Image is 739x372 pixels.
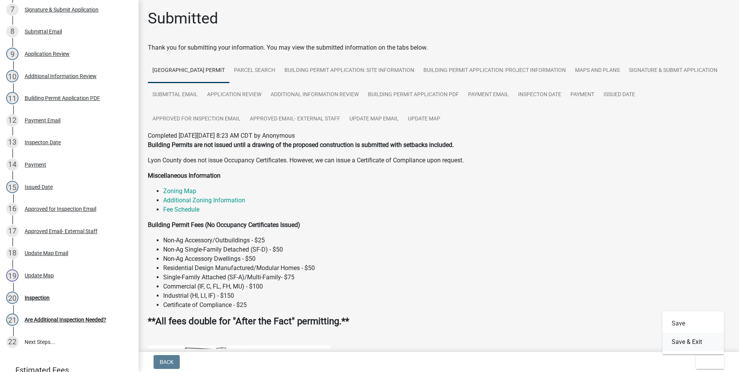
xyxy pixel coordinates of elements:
[6,292,18,304] div: 20
[202,83,266,107] a: Application Review
[6,92,18,104] div: 11
[148,107,245,132] a: Approved for Inspection Email
[566,83,599,107] a: Payment
[148,43,730,52] div: Thank you for submitting your information. You may view the submitted information on the tabs below.
[599,83,640,107] a: Issued Date
[148,156,730,165] p: Lyon County does not issue Occupancy Certificates. However, we can issue a Certificate of Complia...
[25,317,106,322] div: Are Additional Inspection Needed?
[463,83,513,107] a: Payment Email
[25,73,97,79] div: Additional Information Review
[6,136,18,148] div: 13
[6,70,18,82] div: 10
[513,83,566,107] a: Inspecton Date
[6,3,18,16] div: 7
[25,184,53,190] div: Issued Date
[403,107,445,132] a: Update Map
[163,245,730,254] li: Non-Ag Single-Family Detached (SF-D) - $50
[163,282,730,291] li: Commercial (IF, C, FL, FH, MU) - $100
[662,311,724,354] div: Exit
[6,48,18,60] div: 9
[570,58,624,83] a: Maps and Plans
[25,7,99,12] div: Signature & Submit Application
[6,247,18,259] div: 18
[25,162,46,167] div: Payment
[419,58,570,83] a: Building Permit Application: Project Information
[148,316,349,327] strong: **All fees double for "After the Fact" permitting.**
[6,25,18,38] div: 8
[148,172,221,179] strong: Miscellaneous Information
[148,221,300,229] strong: Building Permit Fees (No Occupancy Certificates Issued)
[163,206,199,213] a: Fee Schedule
[25,295,50,300] div: Inspection
[163,300,730,310] li: Certificate of Compliance - $25
[363,83,463,107] a: Building Permit Application PDF
[6,158,18,171] div: 14
[163,197,245,204] a: Additional Zoning Information
[163,236,730,245] li: Non-Ag Accessory/Outbuildings - $25
[25,273,54,278] div: Update Map
[25,250,68,256] div: Update Map Email
[25,206,96,212] div: Approved for Inspection Email
[280,58,419,83] a: Building Permit Application: Site Information
[163,291,730,300] li: Industrial (HI, LI, IF) - $150
[6,336,18,348] div: 22
[6,114,18,127] div: 12
[163,187,196,195] a: Zoning Map
[702,359,713,365] span: Exit
[25,29,62,34] div: Submittal Email
[245,107,345,132] a: Approved Email- External Staff
[624,58,722,83] a: Signature & Submit Application
[25,229,97,234] div: Approved Email- External Staff
[696,355,724,369] button: Exit
[266,83,363,107] a: Additional Information Review
[163,273,730,282] li: Single-Family Attached (SF-A)/Multi-Family- $75
[148,83,202,107] a: Submittal Email
[229,58,280,83] a: Parcel search
[6,181,18,193] div: 15
[6,203,18,215] div: 16
[163,264,730,273] li: Residential Design Manufactured/Modular Homes - $50
[6,269,18,282] div: 19
[154,355,180,369] button: Back
[25,140,61,145] div: Inspecton Date
[160,359,174,365] span: Back
[345,107,403,132] a: Update Map Email
[148,58,229,83] a: [GEOGRAPHIC_DATA] Permit
[148,9,218,28] h1: Submitted
[148,132,295,139] span: Completed [DATE][DATE] 8:23 AM CDT by Anonymous
[25,95,100,101] div: Building Permit Application PDF
[662,333,724,351] button: Save & Exit
[662,314,724,333] button: Save
[6,225,18,237] div: 17
[148,141,454,148] strong: Building Permits are not issued until a drawing of the proposed construction is submitted with se...
[25,51,70,57] div: Application Review
[163,254,730,264] li: Non-Ag Accessory Dwellings - $50
[25,118,60,123] div: Payment Email
[6,314,18,326] div: 21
